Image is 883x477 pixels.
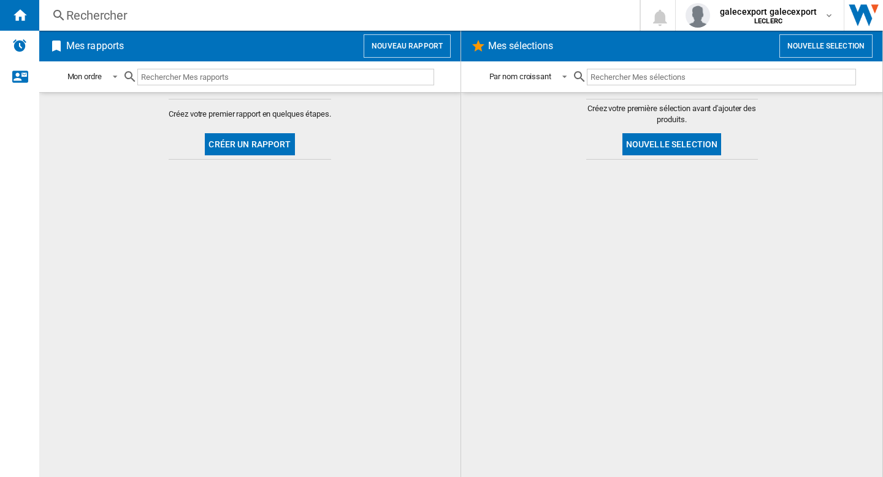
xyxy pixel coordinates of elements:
[364,34,451,58] button: Nouveau rapport
[12,38,27,53] img: alerts-logo.svg
[489,72,551,81] div: Par nom croissant
[67,72,102,81] div: Mon ordre
[64,34,126,58] h2: Mes rapports
[622,133,722,155] button: Nouvelle selection
[205,133,294,155] button: Créer un rapport
[754,17,782,25] b: LECLERC
[66,7,608,24] div: Rechercher
[486,34,556,58] h2: Mes sélections
[587,69,856,85] input: Rechercher Mes sélections
[686,3,710,28] img: profile.jpg
[169,109,331,120] span: Créez votre premier rapport en quelques étapes.
[779,34,873,58] button: Nouvelle selection
[586,103,758,125] span: Créez votre première sélection avant d'ajouter des produits.
[137,69,434,85] input: Rechercher Mes rapports
[720,6,817,18] span: galecexport galecexport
